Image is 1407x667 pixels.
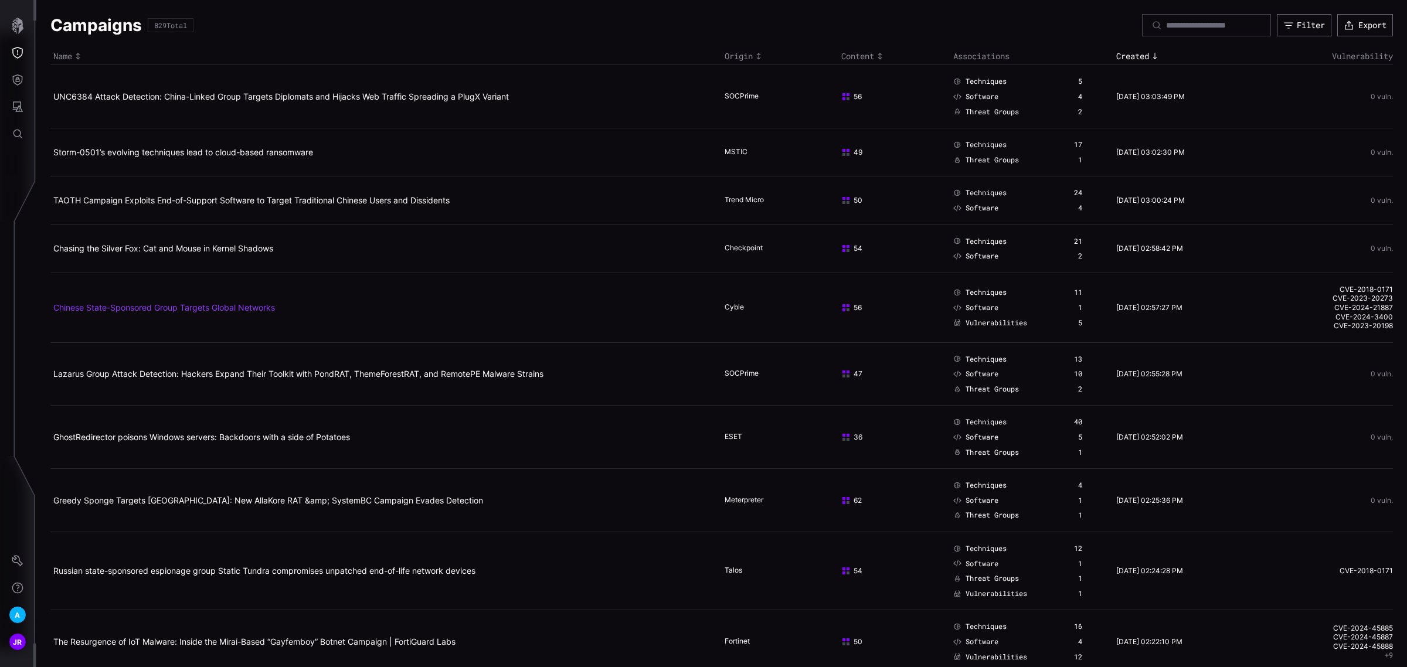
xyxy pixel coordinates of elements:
[953,203,998,213] a: Software
[953,622,1007,631] a: Techniques
[725,302,783,313] div: Cyble
[841,369,939,379] div: 47
[53,566,475,576] a: Russian state-sponsored espionage group Static Tundra compromises unpatched end-of-life network d...
[1256,433,1393,441] div: 0 vuln.
[1256,642,1393,651] a: CVE-2024-45888
[53,302,275,312] a: Chinese State-Sponsored Group Targets Global Networks
[1074,417,1082,427] div: 40
[953,496,998,505] a: Software
[953,92,998,101] a: Software
[1074,288,1082,297] div: 11
[1078,384,1082,394] div: 2
[1074,188,1082,198] div: 24
[725,495,783,506] div: Meterpreter
[1116,51,1250,62] div: Toggle sort direction
[841,92,939,101] div: 56
[953,559,998,569] a: Software
[725,195,783,206] div: Trend Micro
[953,77,1007,86] a: Techniques
[966,188,1007,198] span: Techniques
[966,318,1027,328] span: Vulnerabilities
[1074,355,1082,364] div: 13
[966,107,1019,117] span: Threat Groups
[953,511,1019,520] a: Threat Groups
[725,432,783,443] div: ESET
[966,559,998,569] span: Software
[841,637,939,646] div: 50
[1116,369,1182,378] time: [DATE] 02:55:28 PM
[1078,318,1082,328] div: 5
[953,574,1019,583] a: Threat Groups
[1256,370,1393,378] div: 0 vuln.
[53,637,456,646] a: The Resurgence of IoT Malware: Inside the Mirai-Based “Gayfemboy” Botnet Campaign | FortiGuard Labs
[1385,651,1393,660] button: +9
[966,481,1007,490] span: Techniques
[1078,77,1082,86] div: 5
[953,355,1007,364] a: Techniques
[1256,93,1393,101] div: 0 vuln.
[966,77,1007,86] span: Techniques
[966,140,1007,149] span: Techniques
[1078,481,1082,490] div: 4
[966,496,998,505] span: Software
[1256,285,1393,294] a: CVE-2018-0171
[953,107,1019,117] a: Threat Groups
[1256,496,1393,505] div: 0 vuln.
[841,433,939,442] div: 36
[953,384,1019,394] a: Threat Groups
[1116,196,1185,205] time: [DATE] 03:00:24 PM
[1078,251,1082,261] div: 2
[1256,624,1393,633] a: CVE-2024-45885
[966,448,1019,457] span: Threat Groups
[1,601,35,628] button: A
[1256,294,1393,303] a: CVE-2023-20273
[966,92,998,101] span: Software
[966,303,998,312] span: Software
[1116,92,1185,101] time: [DATE] 03:03:49 PM
[966,384,1019,394] span: Threat Groups
[1116,566,1183,575] time: [DATE] 02:24:28 PM
[1256,303,1393,312] a: CVE-2024-21887
[953,251,998,261] a: Software
[725,637,783,647] div: Fortinet
[1074,237,1082,246] div: 21
[953,589,1027,598] a: Vulnerabilities
[966,417,1007,427] span: Techniques
[841,148,939,157] div: 49
[1116,496,1183,505] time: [DATE] 02:25:36 PM
[53,432,350,442] a: GhostRedirector poisons Windows servers: Backdoors with a side of Potatoes
[841,566,939,576] div: 54
[953,303,998,312] a: Software
[953,544,1007,553] a: Techniques
[966,355,1007,364] span: Techniques
[725,243,783,254] div: Checkpoint
[966,237,1007,246] span: Techniques
[1256,321,1393,331] a: CVE-2023-20198
[841,496,939,505] div: 62
[1,628,35,655] button: JR
[1116,303,1182,312] time: [DATE] 02:57:27 PM
[966,544,1007,553] span: Techniques
[953,188,1007,198] a: Techniques
[1078,155,1082,165] div: 1
[950,48,1113,65] th: Associations
[53,195,450,205] a: TAOTH Campaign Exploits End-of-Support Software to Target Traditional Chinese Users and Dissidents
[966,251,998,261] span: Software
[1078,303,1082,312] div: 1
[841,196,939,205] div: 50
[1256,244,1393,253] div: 0 vuln.
[1337,14,1393,36] button: Export
[1277,14,1331,36] button: Filter
[13,636,22,648] span: JR
[1116,637,1182,646] time: [DATE] 02:22:10 PM
[1256,196,1393,205] div: 0 vuln.
[966,369,998,379] span: Software
[966,511,1019,520] span: Threat Groups
[1078,511,1082,520] div: 1
[953,140,1007,149] a: Techniques
[1116,244,1183,253] time: [DATE] 02:58:42 PM
[1078,559,1082,569] div: 1
[1116,148,1185,156] time: [DATE] 03:02:30 PM
[1078,574,1082,583] div: 1
[15,609,20,621] span: A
